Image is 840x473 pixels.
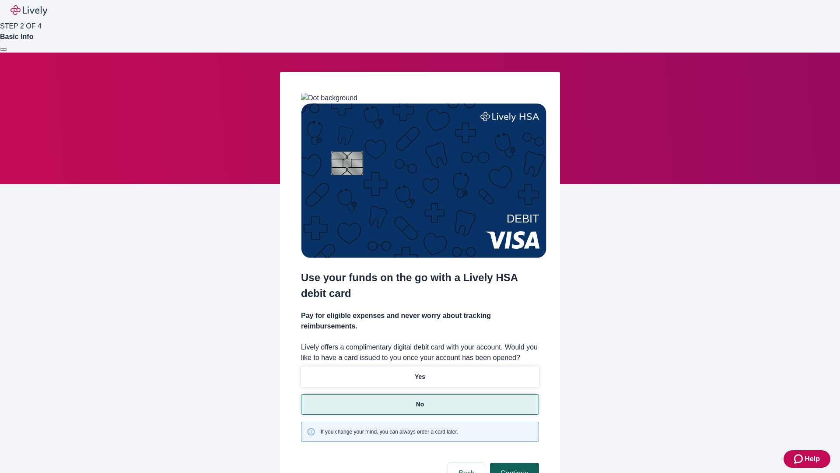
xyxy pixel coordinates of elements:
img: Debit card [301,103,546,258]
button: Zendesk support iconHelp [784,450,830,468]
h4: Pay for eligible expenses and never worry about tracking reimbursements. [301,311,539,332]
label: Lively offers a complimentary digital debit card with your account. Would you like to have a card... [301,342,539,363]
svg: Zendesk support icon [794,454,805,464]
img: Lively [10,5,47,16]
button: No [301,394,539,415]
button: Yes [301,367,539,387]
p: No [416,400,424,409]
h2: Use your funds on the go with a Lively HSA debit card [301,270,539,301]
span: If you change your mind, you can always order a card later. [321,428,458,436]
img: Dot background [301,93,357,103]
p: Yes [415,372,425,381]
span: Help [805,454,820,464]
